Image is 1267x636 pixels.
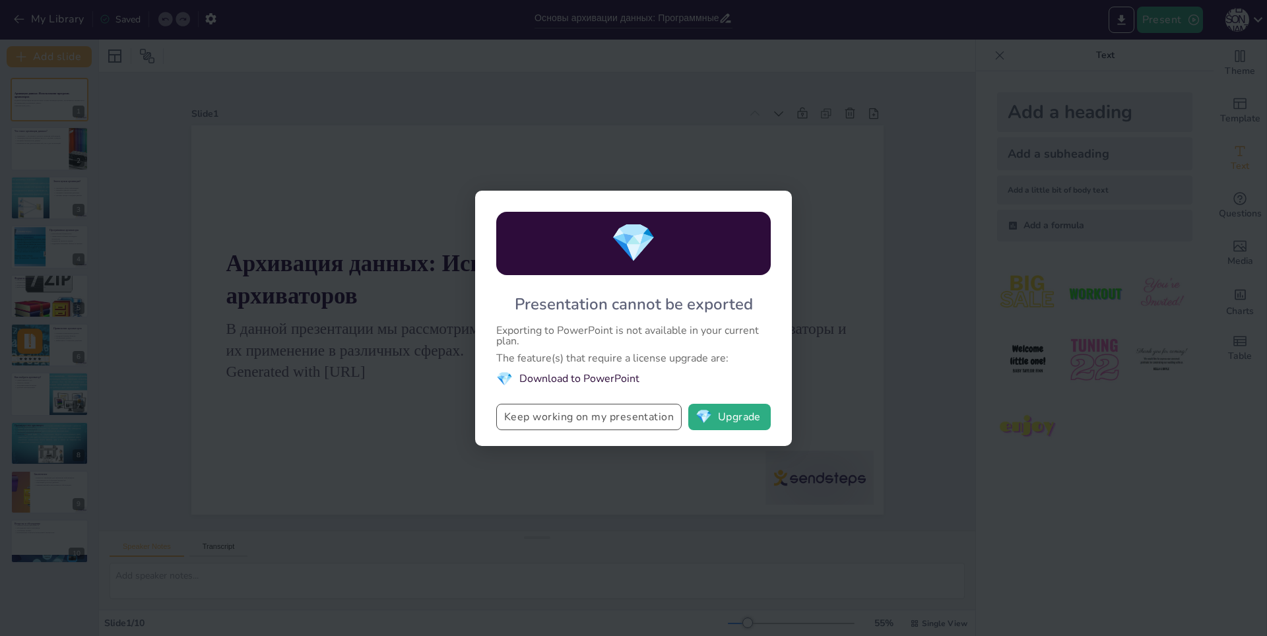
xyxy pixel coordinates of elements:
div: Presentation cannot be exported [515,294,753,315]
button: Keep working on my presentation [496,404,682,430]
div: The feature(s) that require a license upgrade are: [496,353,771,364]
span: diamond [610,218,657,269]
span: diamond [696,410,712,424]
button: diamondUpgrade [688,404,771,430]
span: diamond [496,370,513,388]
li: Download to PowerPoint [496,370,771,388]
div: Exporting to PowerPoint is not available in your current plan. [496,325,771,346]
